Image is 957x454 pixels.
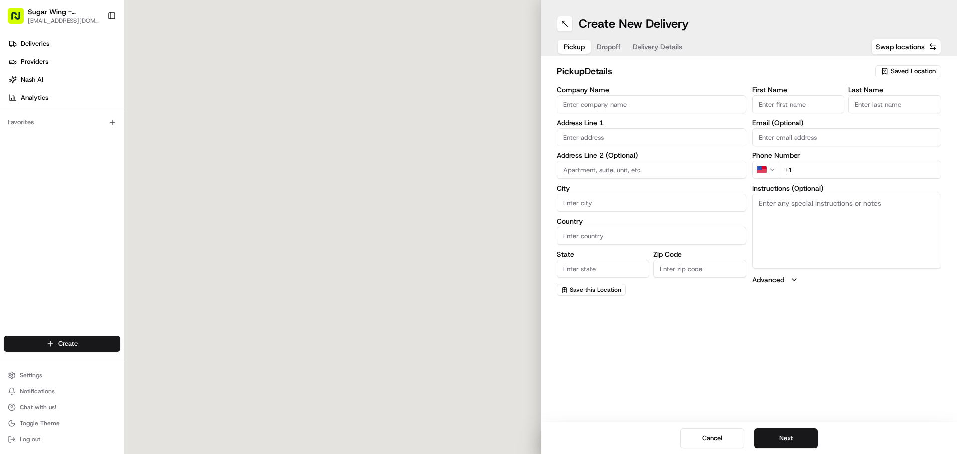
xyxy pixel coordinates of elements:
span: Toggle Theme [20,419,60,427]
label: Phone Number [752,152,942,159]
button: Sugar Wing - [GEOGRAPHIC_DATA][EMAIL_ADDRESS][DOMAIN_NAME] [4,4,103,28]
label: Instructions (Optional) [752,185,942,192]
label: City [557,185,746,192]
input: Enter country [557,227,746,245]
span: Chat with us! [20,403,56,411]
input: Enter phone number [778,161,942,179]
label: Address Line 2 (Optional) [557,152,746,159]
label: Last Name [848,86,941,93]
button: Cancel [680,428,744,448]
input: Enter zip code [653,260,746,278]
button: Chat with us! [4,400,120,414]
button: Create [4,336,120,352]
button: Toggle Theme [4,416,120,430]
input: Enter address [557,128,746,146]
label: Address Line 1 [557,119,746,126]
a: Providers [4,54,124,70]
button: Swap locations [871,39,941,55]
span: Create [58,339,78,348]
button: Saved Location [875,64,941,78]
span: Analytics [21,93,48,102]
span: Saved Location [891,67,936,76]
label: State [557,251,649,258]
a: Analytics [4,90,124,106]
button: Save this Location [557,284,626,296]
label: Advanced [752,275,784,285]
span: Delivery Details [633,42,682,52]
button: Notifications [4,384,120,398]
button: Sugar Wing - [GEOGRAPHIC_DATA] [28,7,99,17]
a: Nash AI [4,72,124,88]
input: Enter company name [557,95,746,113]
input: Enter first name [752,95,845,113]
span: Dropoff [597,42,621,52]
h2: pickup Details [557,64,869,78]
span: Providers [21,57,48,66]
input: Enter email address [752,128,942,146]
input: Enter city [557,194,746,212]
label: First Name [752,86,845,93]
div: Favorites [4,114,120,130]
span: Save this Location [570,286,621,294]
input: Apartment, suite, unit, etc. [557,161,746,179]
a: Deliveries [4,36,124,52]
span: Nash AI [21,75,43,84]
input: Enter last name [848,95,941,113]
span: Swap locations [876,42,925,52]
input: Enter state [557,260,649,278]
h1: Create New Delivery [579,16,689,32]
span: Log out [20,435,40,443]
label: Country [557,218,746,225]
label: Email (Optional) [752,119,942,126]
button: Log out [4,432,120,446]
span: Settings [20,371,42,379]
button: Advanced [752,275,942,285]
button: Next [754,428,818,448]
button: Settings [4,368,120,382]
span: Pickup [564,42,585,52]
label: Company Name [557,86,746,93]
button: [EMAIL_ADDRESS][DOMAIN_NAME] [28,17,99,25]
span: Notifications [20,387,55,395]
label: Zip Code [653,251,746,258]
span: Deliveries [21,39,49,48]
